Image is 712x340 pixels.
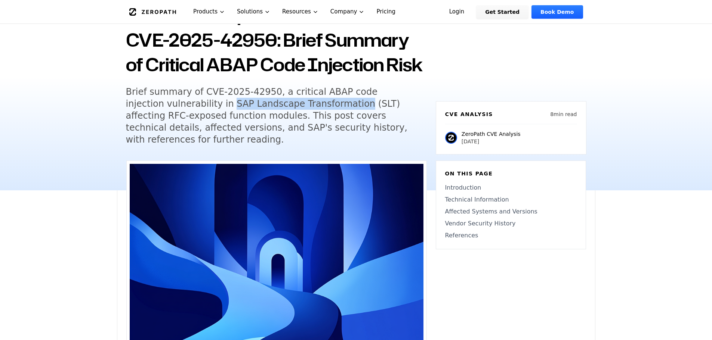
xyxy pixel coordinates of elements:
p: [DATE] [462,138,521,145]
h5: Brief summary of CVE-2025-42950, a critical ABAP code injection vulnerability in SAP Landscape Tr... [126,86,413,146]
a: Affected Systems and Versions [445,207,577,216]
a: Introduction [445,183,577,192]
h6: On this page [445,170,577,177]
a: References [445,231,577,240]
p: ZeroPath CVE Analysis [462,130,521,138]
a: Login [440,5,474,19]
p: 8 min read [550,110,577,118]
a: Book Demo [531,5,583,19]
h1: SAP Landscape Transformation CVE-2025-42950: Brief Summary of Critical ABAP Code Injection Risk [126,3,427,77]
a: Vendor Security History [445,219,577,228]
img: ZeroPath CVE Analysis [445,132,457,144]
h6: CVE Analysis [445,110,493,118]
a: Get Started [476,5,528,19]
a: Technical Information [445,195,577,204]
